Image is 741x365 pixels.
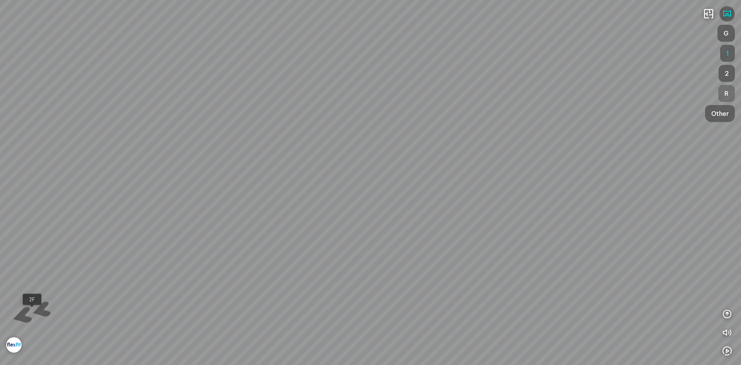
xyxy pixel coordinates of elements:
span: 2 [725,69,729,78]
span: 1 [726,49,729,58]
img: logo_FF_xanh_PAR63JMMVNU7.png [6,337,22,353]
span: Other [711,109,729,118]
span: R [724,89,729,98]
div: 2F [27,296,38,302]
span: G [724,29,729,38]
